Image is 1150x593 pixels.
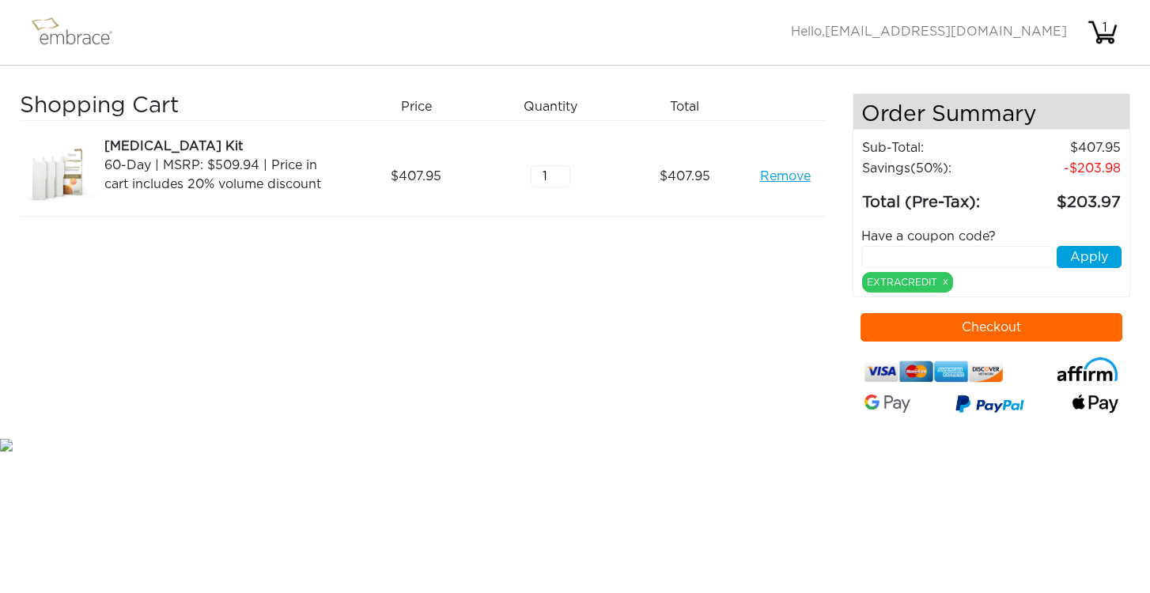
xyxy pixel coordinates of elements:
[28,13,131,52] img: logo.png
[861,138,1004,158] td: Sub-Total:
[861,179,1004,215] td: Total (Pre-Tax):
[760,167,811,186] a: Remove
[391,167,441,186] span: 407.95
[825,25,1067,38] span: [EMAIL_ADDRESS][DOMAIN_NAME]
[849,227,1133,246] div: Have a coupon code?
[864,395,910,413] img: Google-Pay-Logo.svg
[20,93,343,120] h3: Shopping Cart
[355,93,490,120] div: Price
[1004,179,1122,215] td: 203.97
[955,391,1024,420] img: paypal-v3.png
[1057,357,1118,382] img: affirm-logo.svg
[1057,246,1122,268] button: Apply
[864,357,1003,386] img: credit-cards.png
[1072,395,1118,414] img: fullApplePay.png
[623,93,758,120] div: Total
[943,274,948,289] a: x
[524,97,577,116] span: Quantity
[660,167,710,186] span: 407.95
[853,94,1129,130] h4: Order Summary
[1087,17,1118,48] img: cart
[104,156,343,194] div: 60-Day | MSRP: $509.94 | Price in cart includes 20% volume discount
[1087,25,1118,38] a: 1
[20,137,99,216] img: a09f5d18-8da6-11e7-9c79-02e45ca4b85b.jpeg
[861,313,1122,342] button: Checkout
[104,137,343,156] div: [MEDICAL_DATA] Kit
[861,158,1004,179] td: Savings :
[862,272,953,293] div: EXTRACREDIT
[910,162,948,175] span: (50%)
[1089,18,1121,37] div: 1
[791,25,1067,38] span: Hello,
[1004,138,1122,158] td: 407.95
[1004,158,1122,179] td: 203.98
